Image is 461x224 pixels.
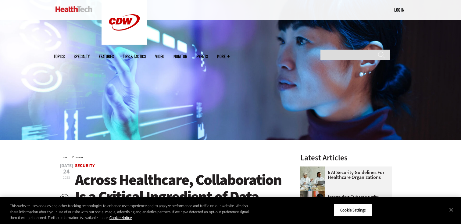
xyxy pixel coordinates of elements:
a: 6 AI Security Guidelines for Healthcare Organizations [300,170,388,180]
a: Tips & Tactics [123,54,146,59]
span: Across Healthcare, Collaboration Is a Critical Ingredient of Data Security [75,170,281,223]
a: Home [63,156,67,159]
span: 2025 [63,175,70,180]
div: User menu [394,7,404,13]
div: » [63,154,284,159]
a: More information about your privacy [109,215,132,220]
a: Security [75,163,95,169]
a: Security [75,156,83,159]
a: Events [196,54,208,59]
a: Features [99,54,114,59]
a: Doctors meeting in the office [300,166,328,171]
a: Log in [394,7,404,12]
span: Specialty [74,54,90,59]
img: nurse studying on computer [300,191,325,215]
h3: Latest Articles [300,154,392,162]
span: Topics [54,54,65,59]
img: Home [55,6,92,12]
a: MonITor [173,54,187,59]
span: More [217,54,230,59]
a: Improving Cybersecurity Training for Healthcare Staff [300,195,388,205]
button: Close [445,203,458,216]
div: This website uses cookies and other tracking technologies to enhance user experience and to analy... [10,203,254,221]
img: Doctors meeting in the office [300,166,325,191]
a: Video [155,54,164,59]
a: nurse studying on computer [300,191,328,196]
span: [DATE] [60,163,73,168]
a: CDW [102,40,147,47]
span: 24 [60,169,73,175]
button: Cookie Settings [334,204,372,216]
